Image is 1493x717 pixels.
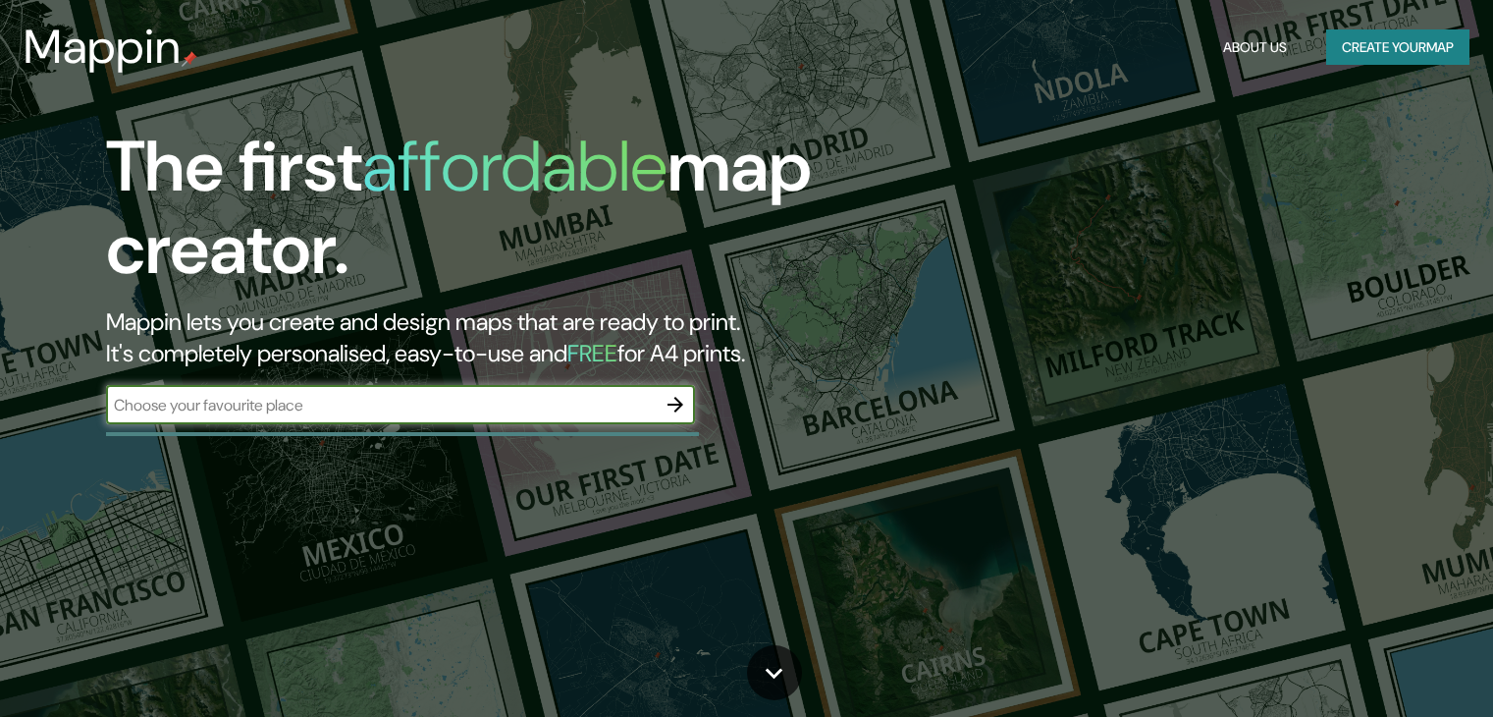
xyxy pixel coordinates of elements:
img: mappin-pin [182,51,197,67]
h3: Mappin [24,20,182,75]
h1: affordable [362,121,667,212]
h1: The first map creator. [106,126,853,306]
button: Create yourmap [1326,29,1469,66]
input: Choose your favourite place [106,394,656,416]
button: About Us [1215,29,1295,66]
h5: FREE [567,338,617,368]
h2: Mappin lets you create and design maps that are ready to print. It's completely personalised, eas... [106,306,853,369]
